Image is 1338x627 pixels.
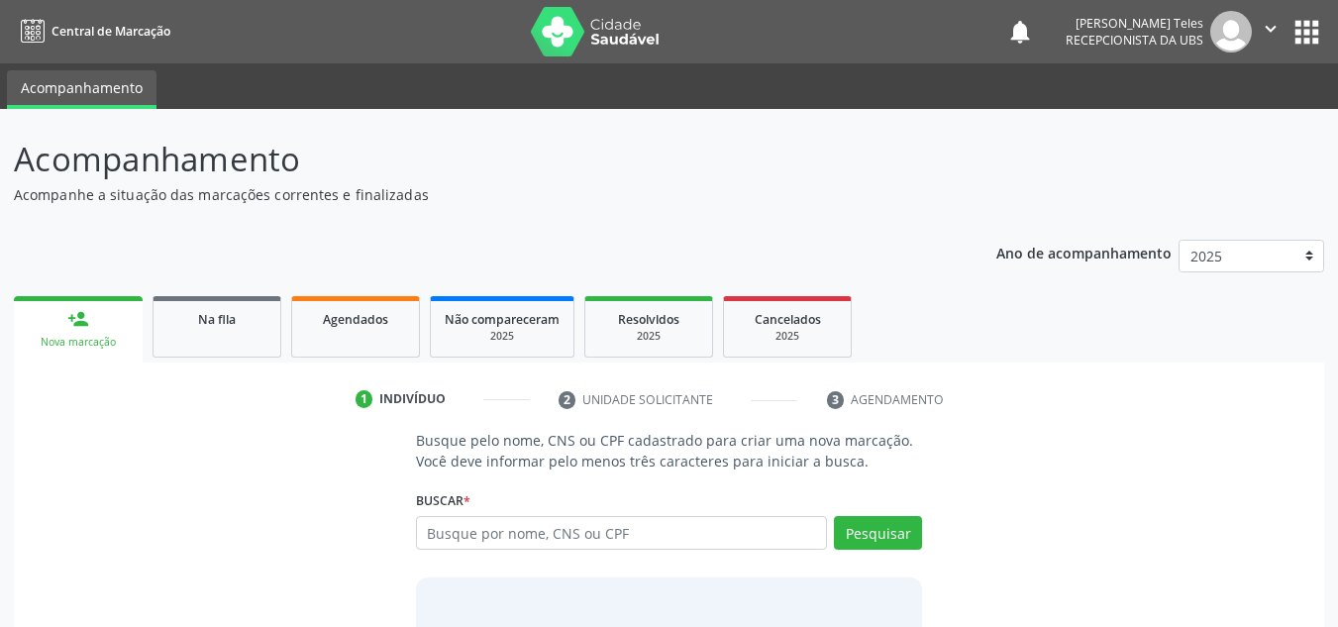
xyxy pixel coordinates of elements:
img: img [1210,11,1252,52]
button:  [1252,11,1289,52]
div: 2025 [738,329,837,344]
span: Resolvidos [618,311,679,328]
button: apps [1289,15,1324,50]
span: Recepcionista da UBS [1066,32,1203,49]
div: [PERSON_NAME] Teles [1066,15,1203,32]
div: 2025 [599,329,698,344]
div: 2025 [445,329,560,344]
span: Na fila [198,311,236,328]
button: notifications [1006,18,1034,46]
div: Indivíduo [379,390,446,408]
label: Buscar [416,485,470,516]
button: Pesquisar [834,516,922,550]
div: person_add [67,308,89,330]
a: Central de Marcação [14,15,170,48]
div: Nova marcação [28,335,129,350]
span: Não compareceram [445,311,560,328]
div: 1 [356,390,373,408]
p: Ano de acompanhamento [996,240,1172,264]
i:  [1260,18,1282,40]
span: Cancelados [755,311,821,328]
p: Acompanhe a situação das marcações correntes e finalizadas [14,184,931,205]
input: Busque por nome, CNS ou CPF [416,516,828,550]
a: Acompanhamento [7,70,156,109]
p: Acompanhamento [14,135,931,184]
p: Busque pelo nome, CNS ou CPF cadastrado para criar uma nova marcação. Você deve informar pelo men... [416,430,923,471]
span: Central de Marcação [51,23,170,40]
span: Agendados [323,311,388,328]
